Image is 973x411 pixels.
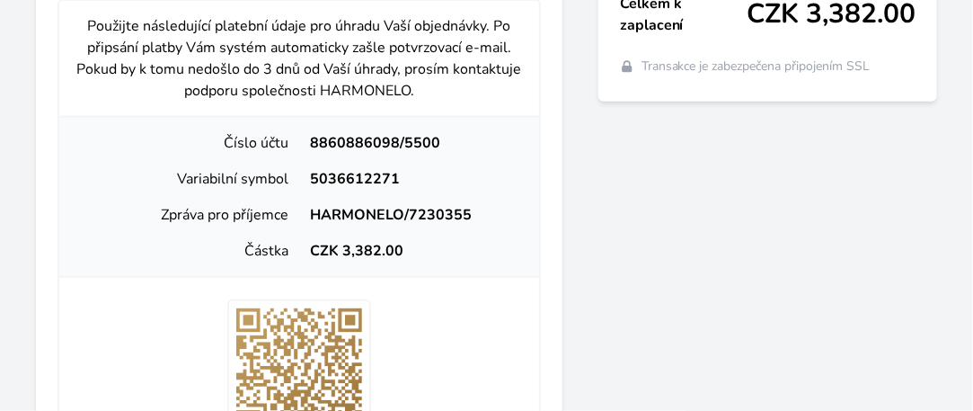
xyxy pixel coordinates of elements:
[299,132,525,154] div: 8860886098/5500
[299,168,525,190] div: 5036612271
[74,168,299,190] div: Variabilní symbol
[299,204,525,226] div: HARMONELO/7230355
[299,240,525,262] div: CZK 3,382.00
[74,204,299,226] div: Zpráva pro příjemce
[641,58,871,76] span: Transakce je zabezpečena připojením SSL
[74,132,299,154] div: Číslo účtu
[74,15,525,102] p: Použijte následující platební údaje pro úhradu Vaší objednávky. Po připsání platby Vám systém aut...
[74,240,299,262] div: Částka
